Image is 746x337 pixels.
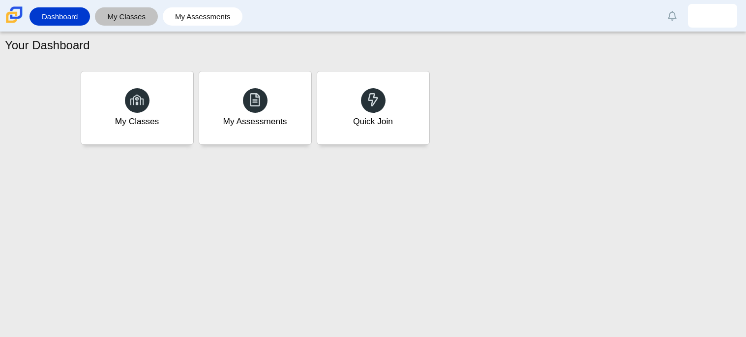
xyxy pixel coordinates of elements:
[34,7,85,26] a: Dashboard
[688,4,737,28] a: natalie.carrascoro.MzPIcM
[317,71,430,145] a: Quick Join
[223,115,287,128] div: My Assessments
[661,5,683,27] a: Alerts
[705,8,720,24] img: natalie.carrascoro.MzPIcM
[4,18,25,27] a: Carmen School of Science & Technology
[168,7,238,26] a: My Assessments
[5,37,90,54] h1: Your Dashboard
[353,115,393,128] div: Quick Join
[81,71,194,145] a: My Classes
[115,115,159,128] div: My Classes
[199,71,312,145] a: My Assessments
[100,7,153,26] a: My Classes
[4,4,25,25] img: Carmen School of Science & Technology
